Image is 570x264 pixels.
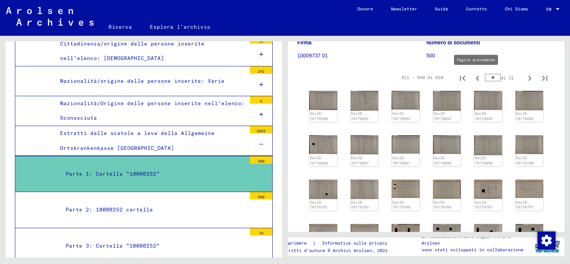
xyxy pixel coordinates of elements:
[351,111,369,121] a: DocID: 70776691
[351,200,369,210] a: DocID: 70776702
[283,247,396,254] p: Diritti d'autore © Archivi Arolsen, 2021
[54,96,246,125] div: Nazionalità/Origine delle persone inserite nell'elenco: Sconosciuta
[426,52,555,60] p: 500
[392,156,410,165] a: DocID: 70776697
[309,91,337,110] img: 001.jpg
[501,75,514,81] font: di 21
[538,232,555,249] img: Modifica consenso
[433,224,461,244] img: 001.jpg
[516,111,534,121] a: DocID: 70776695
[250,96,272,104] div: 9
[516,180,544,198] img: 002.jpg
[310,111,328,121] a: DocID: 70776690
[283,239,313,247] a: Imprimere
[474,180,502,199] img: 001.jpg
[309,135,337,154] img: 001.jpg
[422,246,530,260] p: sono stati sviluppati in collaborazione con
[433,111,451,121] a: DocID: 70776693
[250,66,272,74] div: 242
[433,156,451,165] a: DocID: 70776698
[310,200,328,210] a: DocID: 70776701
[297,52,426,60] p: 10009737 01
[401,74,443,81] div: 511 – 540 di 610
[537,70,552,85] button: Ultima pagina
[522,70,537,85] button: Pagina successiva
[546,7,554,12] span: EN
[392,135,420,154] img: 002.jpg
[54,126,246,155] div: Estratti dalle scatole a leva della Allgemeine Ortskrankenkasse [GEOGRAPHIC_DATA]
[60,202,246,217] div: Parte 2: 10000252 cartella
[309,180,337,199] img: 001.jpg
[351,156,369,165] a: DocID: 70776697
[351,180,379,199] img: 001.jpg
[6,7,94,26] img: Arolsen_neg.svg
[516,135,544,154] img: 001.jpg
[141,18,219,36] a: Esplora l'archivio
[351,224,379,243] img: 002.jpg
[392,224,420,244] img: 001.jpg
[516,91,544,110] img: 001.jpg
[392,111,410,121] a: DocID: 70776692
[474,91,502,110] img: 001.jpg
[60,167,246,181] div: Parte 1: Cartella "10000252"
[392,200,410,210] a: DocID: 70776706
[433,135,461,154] img: 001.jpg
[250,156,272,164] div: 500
[310,156,328,165] a: DocID: 70776696
[316,239,396,247] a: Informativa sulla privacy
[516,200,534,210] a: DocID: 70776707
[250,228,272,236] div: 79
[54,37,246,66] div: Cittadinanza/origine delle persone inserite nell'elenco: [DEMOGRAPHIC_DATA]
[433,200,451,210] a: DocID: 70776706
[455,70,470,85] button: Prima pagina
[313,239,316,247] font: |
[100,18,141,36] a: Ricerca
[54,74,246,88] div: Nazionalità/origine delle persone inserite: Varie
[297,40,311,45] b: Firma
[309,224,337,243] img: 001.jpg
[433,180,461,199] img: 002.jpg
[351,135,379,155] img: 001.jpg
[422,233,530,246] p: Le collezioni online degli Archivi Arolsen
[475,111,493,121] a: DocID: 70776694
[516,156,534,165] a: DocID: 70776700
[250,192,272,199] div: 500
[250,126,272,133] div: 6055
[392,180,420,198] img: 001.jpg
[426,40,480,45] b: Numero di documenti
[475,200,493,210] a: DocID: 70776707
[533,237,561,256] img: yv_logo.png
[474,224,502,243] img: 001.jpg
[392,91,420,110] img: 001.jpg
[470,70,485,85] button: Pagina precedente
[475,156,493,165] a: DocID: 70776699
[433,91,461,111] img: 001.jpg
[516,224,544,244] img: 001.jpg
[351,91,379,110] img: 001.jpg
[474,135,502,155] img: 001.jpg
[60,239,246,253] div: Parte 3: Cartella "10000252"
